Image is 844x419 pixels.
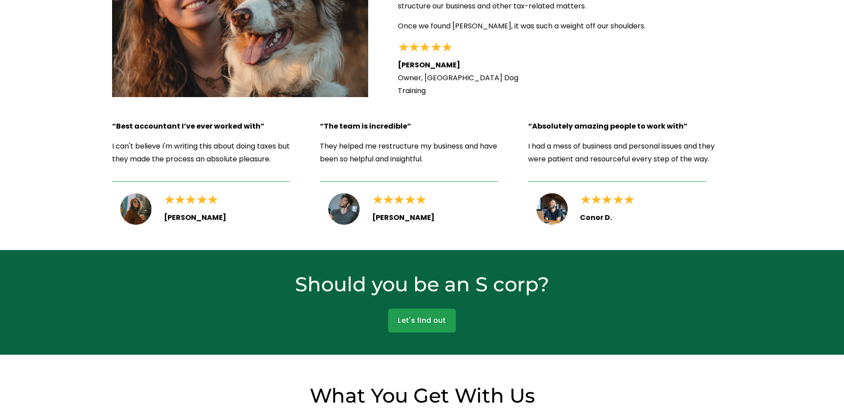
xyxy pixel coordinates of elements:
[320,121,411,131] strong: “The team is incredible”
[320,140,498,166] p: They helped me restructure my business and have been so helpful and insightful.
[242,383,602,408] h2: What You Get With Us
[388,309,456,333] a: Let's find out
[398,20,706,33] p: Once we found [PERSON_NAME], it was such a weight off our shoulders.
[372,212,435,223] strong: [PERSON_NAME]
[112,140,290,166] p: I can't believe I'm writing this about doing taxes but they made the process an absolute pleasure.
[112,121,264,131] strong: “Best accountant I’ve ever worked with”
[242,271,602,297] h2: Should you be an S corp?
[398,60,460,70] strong: [PERSON_NAME]
[398,59,524,97] p: Owner, [GEOGRAPHIC_DATA] Dog Training
[528,140,732,166] p: I had a mess of business and personal issues and they were patient and resourceful every step of ...
[528,121,688,131] strong: “Absolutely amazing people to work with”
[164,212,226,223] strong: [PERSON_NAME]
[580,212,612,223] strong: Conor D.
